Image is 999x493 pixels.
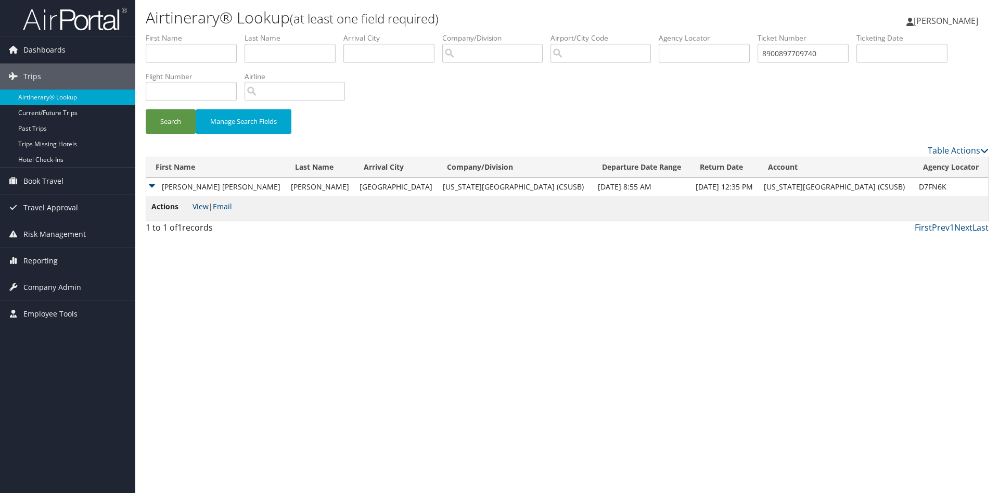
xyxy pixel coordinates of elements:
[915,222,932,233] a: First
[758,33,856,43] label: Ticket Number
[146,157,286,178] th: First Name: activate to sort column descending
[906,5,989,36] a: [PERSON_NAME]
[23,195,78,221] span: Travel Approval
[438,178,593,196] td: [US_STATE][GEOGRAPHIC_DATA] (CSUSB)
[23,168,63,194] span: Book Travel
[354,178,438,196] td: [GEOGRAPHIC_DATA]
[23,248,58,274] span: Reporting
[659,33,758,43] label: Agency Locator
[593,178,690,196] td: [DATE] 8:55 AM
[914,15,978,27] span: [PERSON_NAME]
[286,157,354,178] th: Last Name: activate to sort column ascending
[196,109,291,134] button: Manage Search Fields
[245,71,353,82] label: Airline
[151,201,190,212] span: Actions
[354,157,438,178] th: Arrival City: activate to sort column ascending
[146,221,345,239] div: 1 to 1 of records
[23,7,127,31] img: airportal-logo.png
[550,33,659,43] label: Airport/City Code
[932,222,950,233] a: Prev
[442,33,550,43] label: Company/Division
[690,178,758,196] td: [DATE] 12:35 PM
[193,201,209,211] a: View
[23,301,78,327] span: Employee Tools
[856,33,955,43] label: Ticketing Date
[23,221,86,247] span: Risk Management
[193,201,232,211] span: |
[146,33,245,43] label: First Name
[146,71,245,82] label: Flight Number
[245,33,343,43] label: Last Name
[146,178,286,196] td: [PERSON_NAME] [PERSON_NAME]
[177,222,182,233] span: 1
[23,37,66,63] span: Dashboards
[950,222,954,233] a: 1
[343,33,442,43] label: Arrival City
[146,109,196,134] button: Search
[954,222,972,233] a: Next
[290,10,439,27] small: (at least one field required)
[759,157,914,178] th: Account: activate to sort column ascending
[146,7,708,29] h1: Airtinerary® Lookup
[759,178,914,196] td: [US_STATE][GEOGRAPHIC_DATA] (CSUSB)
[438,157,593,178] th: Company/Division
[690,157,758,178] th: Return Date: activate to sort column ascending
[914,157,988,178] th: Agency Locator: activate to sort column ascending
[914,178,988,196] td: D7FN6K
[593,157,690,178] th: Departure Date Range: activate to sort column ascending
[213,201,232,211] a: Email
[972,222,989,233] a: Last
[23,64,41,90] span: Trips
[928,145,989,156] a: Table Actions
[23,274,81,300] span: Company Admin
[286,178,354,196] td: [PERSON_NAME]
